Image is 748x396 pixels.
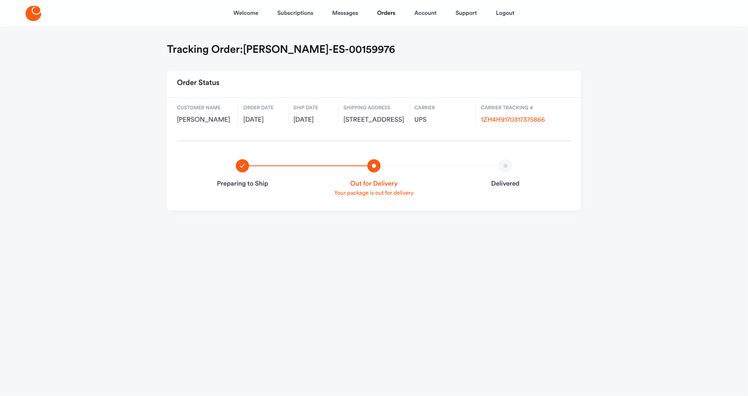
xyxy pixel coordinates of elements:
a: Welcome [233,3,258,23]
span: Order date [243,104,283,112]
a: 1ZH4H9170317375866 [481,117,545,123]
a: Orders [377,3,395,23]
a: Subscriptions [278,3,313,23]
span: [DATE] [243,116,283,124]
span: Shipping address [343,104,404,112]
span: UPS [414,116,470,124]
a: Logout [496,3,515,23]
span: Customer name [177,104,233,112]
h1: Tracking Order: [PERSON_NAME]-ES-00159976 [167,43,395,56]
h2: Order Status [177,76,219,91]
span: Carrier Tracking # [481,104,566,112]
span: [DATE] [294,116,333,124]
strong: Preparing to Ship [187,179,299,189]
a: Messages [332,3,358,23]
strong: Out for Delivery [318,179,430,189]
strong: Delivered [449,179,561,189]
a: Support [456,3,477,23]
span: Ship date [294,104,333,112]
span: [PERSON_NAME] [177,116,233,124]
span: [STREET_ADDRESS] [343,116,404,124]
span: Carrier [414,104,470,112]
p: Your package is out for delivery [318,189,430,197]
a: Account [414,3,437,23]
